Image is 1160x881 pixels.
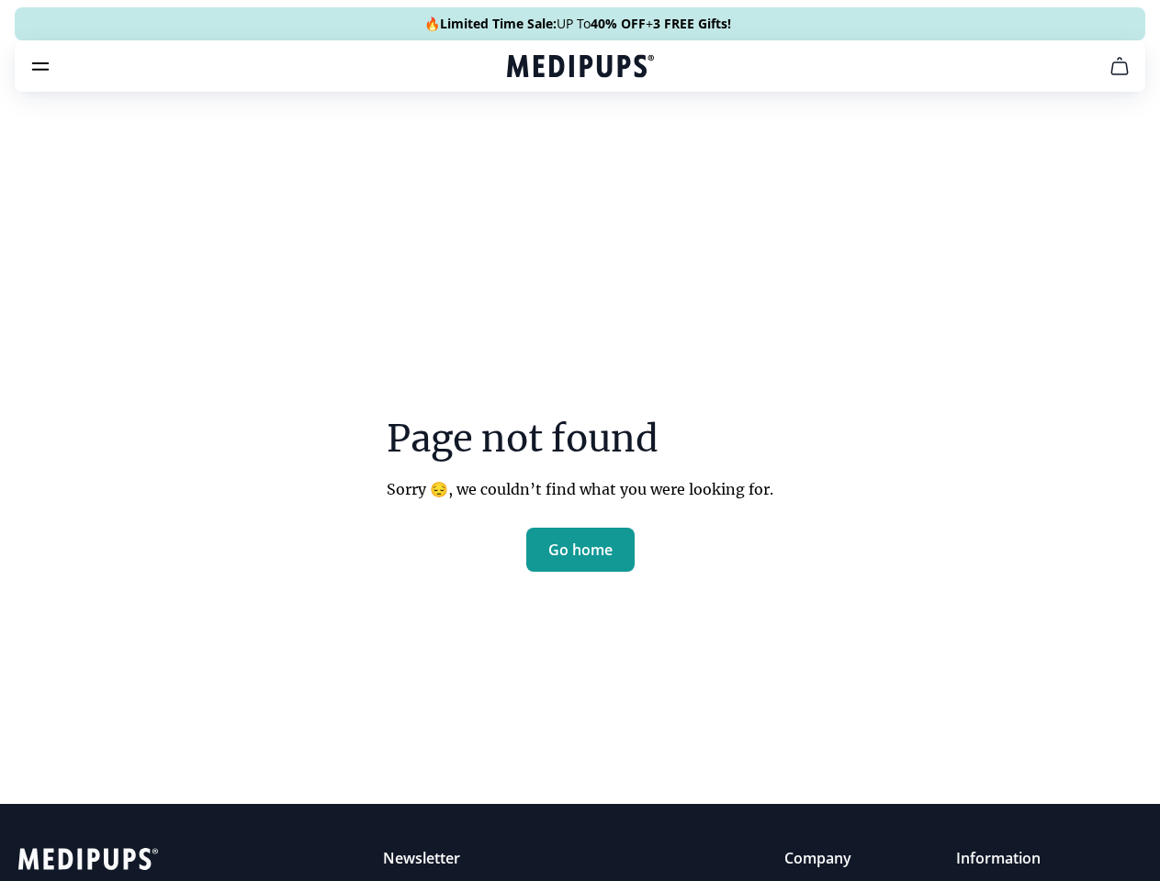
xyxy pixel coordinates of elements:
button: cart [1098,44,1142,88]
p: Sorry 😔, we couldn’t find what you were looking for. [387,480,773,498]
span: Go home [548,541,613,559]
button: Go home [526,528,635,572]
span: 🔥 UP To + [424,15,731,33]
a: Medipups [507,52,654,84]
h3: Page not found [387,412,773,465]
p: Company [784,848,890,869]
p: Newsletter [383,848,659,869]
button: burger-menu [29,55,51,77]
p: Information [956,848,1100,869]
